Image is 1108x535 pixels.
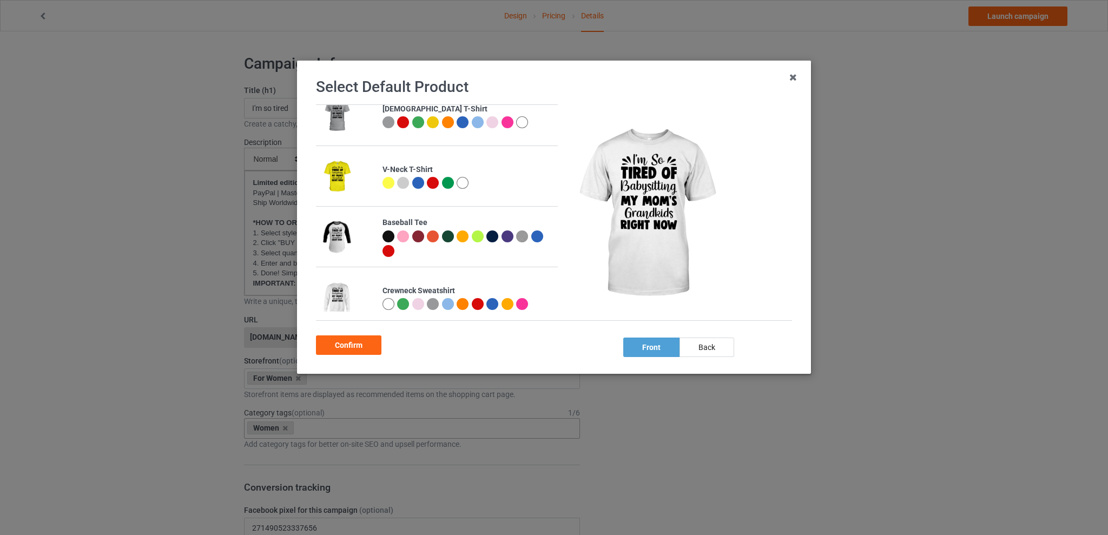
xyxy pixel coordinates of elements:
div: V-Neck T-Shirt [382,164,552,175]
div: front [623,338,680,357]
h1: Select Default Product [316,77,792,97]
div: Crewneck Sweatshirt [382,286,552,296]
div: Confirm [316,335,381,355]
div: back [680,338,734,357]
div: Baseball Tee [382,217,552,228]
div: [DEMOGRAPHIC_DATA] T-Shirt [382,104,552,115]
img: heather_texture.png [516,230,528,242]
